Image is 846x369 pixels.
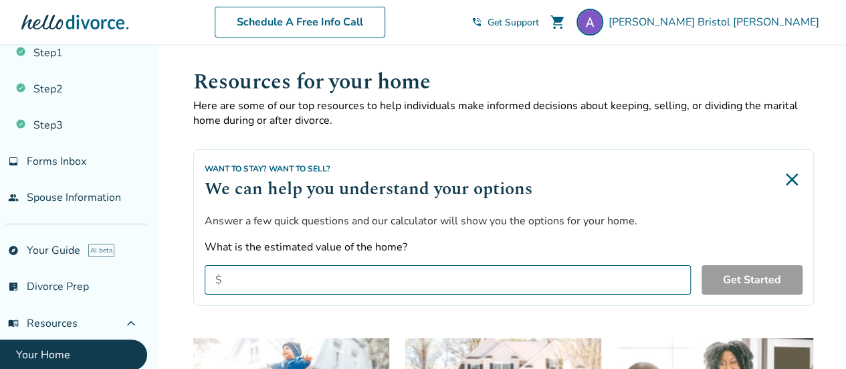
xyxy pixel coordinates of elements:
[8,316,78,331] span: Resources
[576,9,603,35] img: Amy Bristol
[488,16,539,29] span: Get Support
[8,281,19,292] span: list_alt_check
[609,15,825,29] span: [PERSON_NAME] Bristol [PERSON_NAME]
[215,7,385,38] a: Schedule A Free Info Call
[123,315,139,331] span: expand_less
[471,17,482,27] span: phone_in_talk
[27,154,86,169] span: Forms Inbox
[8,192,19,203] span: people
[8,245,19,256] span: explore
[781,169,803,190] img: Close
[193,98,814,128] p: Here are some of our top resources to help individuals make informed decisions about keeping, sel...
[702,265,803,295] button: Get Started
[8,318,19,329] span: menu_book
[88,244,114,257] span: AI beta
[471,16,539,29] a: phone_in_talkGet Support
[193,66,814,98] h1: Resources for your home
[205,240,803,254] label: What is the estimated value of the home?
[8,156,19,167] span: inbox
[205,213,803,229] p: Answer a few quick questions and our calculator will show you the options for your home.
[205,175,532,202] h2: We can help you understand your options
[550,14,566,30] span: shopping_cart
[205,163,330,174] span: Want to Stay? Want to Sell?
